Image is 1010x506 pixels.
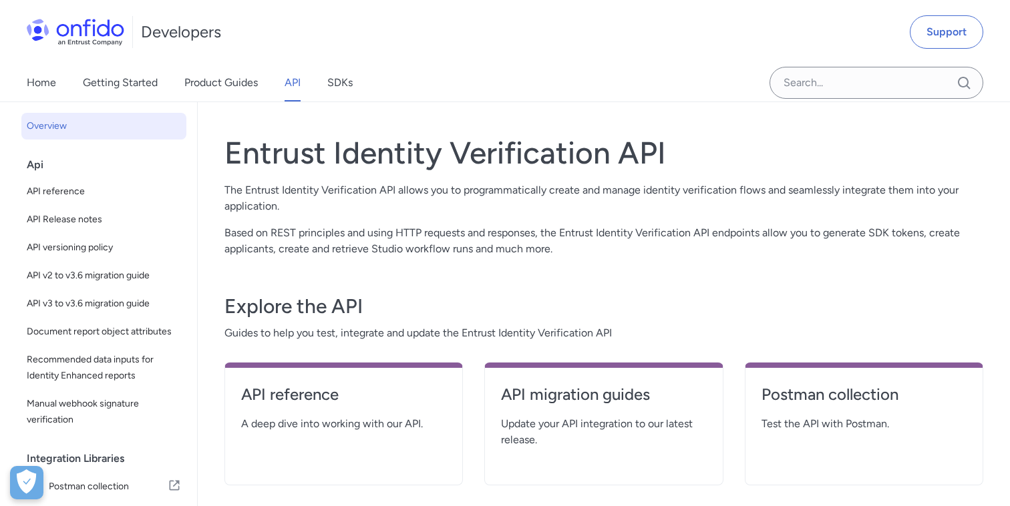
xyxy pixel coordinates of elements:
button: Open Preferences [10,466,43,499]
a: API reference [241,384,446,416]
h4: API migration guides [501,384,706,405]
span: Update your API integration to our latest release. [501,416,706,448]
span: API versioning policy [27,240,181,256]
span: Recommended data inputs for Identity Enhanced reports [27,352,181,384]
a: API versioning policy [21,234,186,261]
h1: Developers [141,21,221,43]
span: Postman collection [49,477,168,496]
span: API v2 to v3.6 migration guide [27,268,181,284]
a: IconPostman collectionPostman collection [21,472,186,501]
div: Cookie Preferences [10,466,43,499]
input: Onfido search input field [770,67,983,99]
div: Api [27,152,192,178]
h1: Entrust Identity Verification API [224,134,983,172]
a: Recommended data inputs for Identity Enhanced reports [21,346,186,389]
a: Overview [21,113,186,140]
a: Product Guides [184,64,258,101]
span: API reference [27,184,181,200]
div: Integration Libraries [27,445,192,472]
a: Home [27,64,56,101]
img: Onfido Logo [27,19,124,45]
a: Support [910,15,983,49]
a: API reference [21,178,186,205]
a: API v3 to v3.6 migration guide [21,290,186,317]
a: SDKs [327,64,353,101]
h4: API reference [241,384,446,405]
a: API Release notes [21,206,186,233]
span: API v3 to v3.6 migration guide [27,296,181,312]
a: API [285,64,301,101]
span: Document report object attributes [27,324,181,340]
a: Getting Started [83,64,158,101]
span: Guides to help you test, integrate and update the Entrust Identity Verification API [224,325,983,341]
p: Based on REST principles and using HTTP requests and responses, the Entrust Identity Verification... [224,225,983,257]
h4: Postman collection [762,384,967,405]
p: The Entrust Identity Verification API allows you to programmatically create and manage identity v... [224,182,983,214]
a: Document report object attributes [21,318,186,345]
span: Overview [27,118,181,134]
a: Manual webhook signature verification [21,391,186,433]
span: Test the API with Postman. [762,416,967,432]
a: API migration guides [501,384,706,416]
h3: Explore the API [224,293,983,320]
a: Postman collection [762,384,967,416]
span: API Release notes [27,212,181,228]
a: API v2 to v3.6 migration guide [21,262,186,289]
span: Manual webhook signature verification [27,396,181,428]
span: A deep dive into working with our API. [241,416,446,432]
